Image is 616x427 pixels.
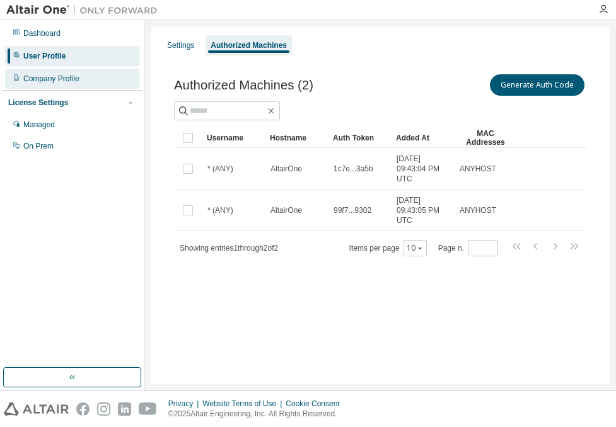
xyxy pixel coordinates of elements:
img: facebook.svg [76,402,90,416]
span: ANYHOST [460,205,496,215]
p: © 2025 Altair Engineering, Inc. All Rights Reserved. [168,409,347,419]
div: Username [207,128,260,148]
span: Page n. [438,240,498,256]
span: 1c7e...3a5b [334,164,373,174]
div: Hostname [270,128,323,148]
span: ANYHOST [460,164,496,174]
img: linkedin.svg [118,402,131,416]
span: [DATE] 09:43:05 PM UTC [397,195,448,225]
span: [DATE] 09:43:04 PM UTC [397,154,448,184]
span: * (ANY) [207,205,233,215]
div: Website Terms of Use [202,399,286,409]
div: Added At [396,128,449,148]
div: Settings [167,40,194,50]
div: User Profile [23,51,66,61]
div: On Prem [23,141,54,151]
button: 10 [407,243,424,253]
div: Dashboard [23,28,61,38]
div: Managed [23,120,55,130]
span: AltairOne [270,205,302,215]
img: instagram.svg [97,402,110,416]
div: Privacy [168,399,202,409]
img: altair_logo.svg [4,402,69,416]
div: License Settings [8,98,68,108]
span: Items per page [349,240,427,256]
span: Authorized Machines (2) [174,78,313,93]
span: AltairOne [270,164,302,174]
div: Company Profile [23,74,79,84]
div: Auth Token [333,128,386,148]
div: Cookie Consent [286,399,347,409]
button: Generate Auth Code [490,74,584,96]
div: Authorized Machines [211,40,287,50]
img: Altair One [6,4,164,16]
span: 99f7...9302 [334,205,371,215]
img: youtube.svg [139,402,157,416]
div: MAC Addresses [459,128,512,148]
span: Showing entries 1 through 2 of 2 [180,244,278,253]
span: * (ANY) [207,164,233,174]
